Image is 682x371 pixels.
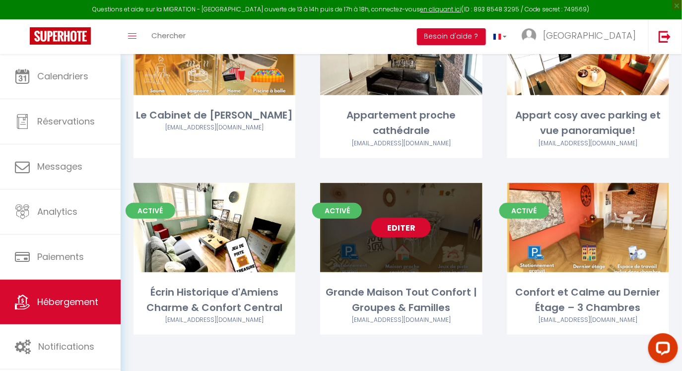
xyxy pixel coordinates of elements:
[30,27,91,45] img: Super Booking
[134,123,295,132] div: Airbnb
[38,340,94,353] span: Notifications
[151,30,186,41] span: Chercher
[320,108,482,139] div: Appartement proche cathédrale
[37,160,82,173] span: Messages
[37,296,98,308] span: Hébergement
[558,218,618,238] a: Editer
[134,285,295,316] div: Écrin Historique d'Amiens Charme & Confort Central
[37,205,77,218] span: Analytics
[417,28,486,45] button: Besoin d'aide ?
[659,30,671,43] img: logout
[37,70,88,82] span: Calendriers
[134,315,295,325] div: Airbnb
[37,115,95,127] span: Réservations
[514,19,648,54] a: ... [GEOGRAPHIC_DATA]
[320,285,482,316] div: Grande Maison Tout Confort | Groupes & Familles
[522,28,537,43] img: ...
[312,203,362,219] span: Activé
[499,203,549,219] span: Activé
[543,29,636,42] span: [GEOGRAPHIC_DATA]
[185,218,244,238] a: Editer
[640,329,682,371] iframe: LiveChat chat widget
[37,250,84,263] span: Paiements
[134,108,295,123] div: Le Cabinet de [PERSON_NAME]
[420,5,462,13] a: en cliquant ici
[507,108,669,139] div: Appart cosy avec parking et vue panoramique!
[144,19,193,54] a: Chercher
[126,203,175,219] span: Activé
[507,139,669,148] div: Airbnb
[507,285,669,316] div: Confort et Calme au Dernier Étage – 3 Chambres
[371,218,431,238] a: Editer
[320,315,482,325] div: Airbnb
[507,315,669,325] div: Airbnb
[320,139,482,148] div: Airbnb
